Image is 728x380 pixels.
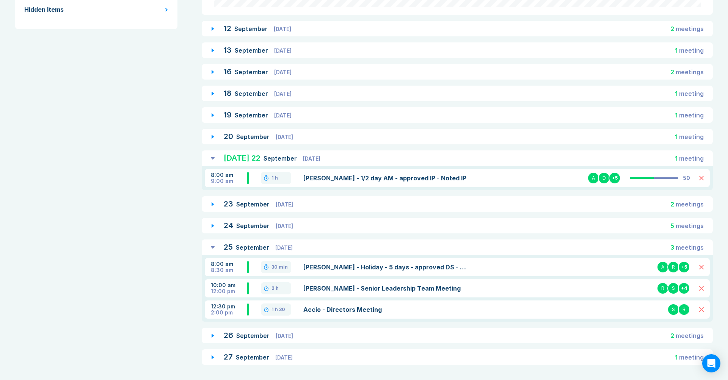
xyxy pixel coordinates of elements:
span: [DATE] [276,134,293,140]
div: A [587,172,599,184]
span: [DATE] [303,155,320,162]
div: R [667,261,679,273]
span: September [264,155,298,162]
span: [DATE] [276,223,293,229]
span: [DATE] [276,201,293,208]
span: 23 [224,199,233,208]
span: September [235,111,270,119]
a: [PERSON_NAME] - 1/2 day AM - approved IP - Noted IP [303,174,468,183]
span: meeting [679,353,704,361]
button: Delete [699,286,704,291]
div: 9:00 am [211,178,247,184]
div: 2 h [271,285,279,291]
a: Accio - Directors Meeting [303,305,468,314]
span: September [236,353,271,361]
span: 2 [670,68,674,76]
div: 8:00 am [211,172,247,178]
div: 10:00 am [211,282,247,288]
span: September [236,200,271,208]
span: 1 [675,90,678,97]
span: September [236,332,271,339]
span: [DATE] [274,69,292,75]
span: 20 [224,132,233,141]
span: 2 [670,200,674,208]
button: Delete [699,265,704,269]
div: A [657,261,669,273]
span: 27 [224,352,233,361]
span: 3 [670,244,674,251]
span: 1 [675,155,678,162]
span: meeting s [676,332,704,339]
span: meeting s [676,244,704,251]
div: 30 min [271,264,288,270]
span: [DATE] 22 [224,153,260,163]
span: September [236,133,271,141]
span: 5 [670,222,674,230]
span: meeting s [676,222,704,230]
span: [DATE] [274,91,292,97]
div: 1 h 30 [271,307,285,313]
span: 25 [224,242,233,252]
div: D [598,172,610,184]
span: meeting [679,155,704,162]
span: [DATE] [275,244,293,251]
span: meeting s [676,68,704,76]
span: 1 [675,353,678,361]
span: September [235,90,270,97]
div: Hidden Items [24,5,64,14]
span: 24 [224,221,233,230]
a: [PERSON_NAME] - Holiday - 5 days - approved DS - Noted IP [303,263,468,272]
a: [PERSON_NAME] - Senior Leadership Team Meeting [303,284,468,293]
span: 13 [224,45,232,55]
span: 1 [675,111,678,119]
span: 1 [675,133,678,141]
span: 1 [675,47,678,54]
span: 19 [224,110,232,119]
span: September [235,47,270,54]
span: 2 [670,332,674,339]
div: S [667,282,679,294]
span: meeting [679,111,704,119]
span: September [236,222,271,230]
div: + 5 [678,261,690,273]
span: 16 [224,67,232,76]
div: + 5 [609,172,621,184]
div: R [657,282,669,294]
div: R [678,303,690,316]
span: meeting s [676,25,704,33]
button: Delete [699,307,704,312]
div: Open Intercom Messenger [702,354,720,372]
div: 8:30 am [211,267,247,273]
div: S [667,303,679,316]
div: + 4 [678,282,690,294]
button: Delete [699,176,704,180]
span: September [236,244,271,251]
span: September [234,25,269,33]
div: 2:00 pm [211,310,247,316]
div: 8:00 am [211,261,247,267]
span: 18 [224,89,232,98]
span: [DATE] [274,112,292,119]
span: 26 [224,331,233,340]
span: meeting s [676,200,704,208]
span: meeting [679,47,704,54]
span: September [235,68,270,76]
div: 12:00 pm [211,288,247,294]
span: [DATE] [275,354,293,361]
div: 1 h [271,175,278,181]
span: meeting [679,133,704,141]
span: meeting [679,90,704,97]
span: [DATE] [274,26,291,32]
span: 12 [224,24,231,33]
span: [DATE] [274,47,292,54]
div: 12:30 pm [211,303,247,310]
span: 2 [670,25,674,33]
span: [DATE] [276,333,293,339]
div: 50 [683,175,690,181]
